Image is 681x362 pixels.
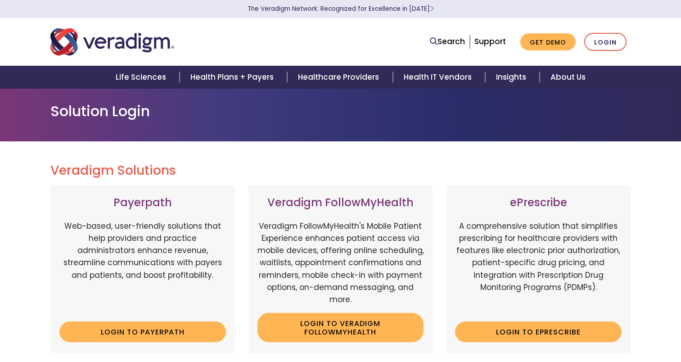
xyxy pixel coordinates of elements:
a: Healthcare Providers [287,66,392,89]
p: Web-based, user-friendly solutions that help providers and practice administrators enhance revenu... [59,220,226,315]
p: Veradigm FollowMyHealth's Mobile Patient Experience enhances patient access via mobile devices, o... [257,220,424,306]
a: Get Demo [520,33,576,51]
h3: Payerpath [59,196,226,209]
a: Login to Veradigm FollowMyHealth [257,313,424,342]
a: Login to ePrescribe [455,321,622,342]
h3: Veradigm FollowMyHealth [257,196,424,209]
a: Insights [485,66,540,89]
a: Login [584,33,627,51]
a: Life Sciences [105,66,180,89]
a: Login to Payerpath [59,321,226,342]
img: Veradigm logo [50,27,174,57]
a: Search [430,36,465,48]
p: A comprehensive solution that simplifies prescribing for healthcare providers with features like ... [455,220,622,315]
a: About Us [540,66,596,89]
a: Health Plans + Payers [180,66,287,89]
h1: Solution Login [50,103,631,120]
span: Learn More [430,5,434,13]
h3: ePrescribe [455,196,622,209]
a: The Veradigm Network: Recognized for Excellence in [DATE]Learn More [248,5,434,13]
a: Support [474,36,506,47]
a: Health IT Vendors [393,66,485,89]
h2: Veradigm Solutions [50,163,631,178]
